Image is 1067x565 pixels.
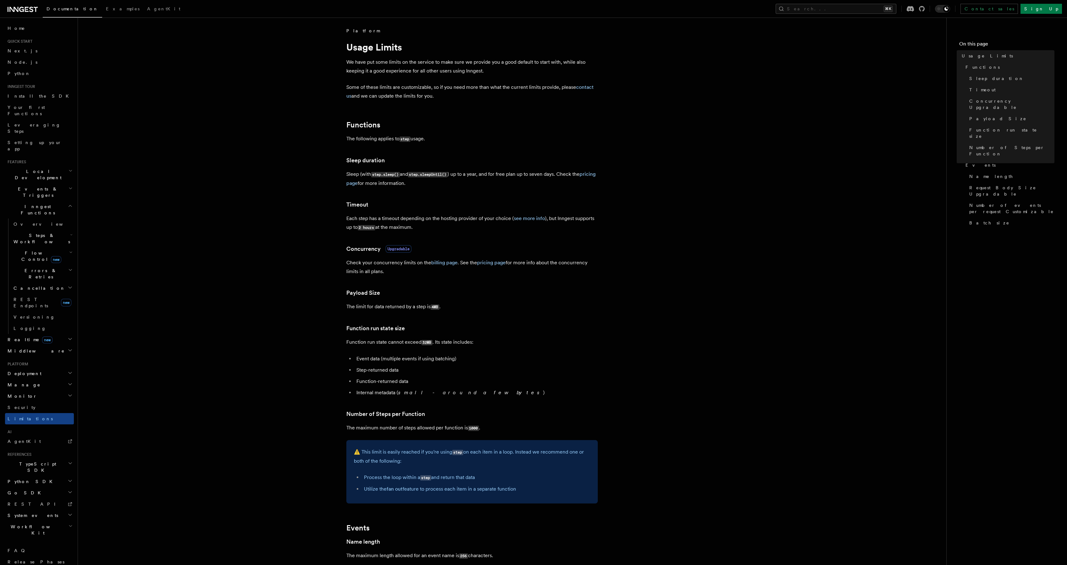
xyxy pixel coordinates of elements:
span: TypeScript SDK [5,461,68,473]
span: Documentation [47,6,98,11]
button: Local Development [5,166,74,183]
span: Go SDK [5,490,45,496]
code: step.sleep() [371,172,400,177]
a: Your first Functions [5,102,74,119]
span: REST API [8,502,61,507]
a: REST API [5,498,74,510]
p: The limit for data returned by a step is . [346,302,598,311]
code: 4MB [431,304,439,310]
a: Function run state size [967,124,1054,142]
span: References [5,452,31,457]
span: Realtime [5,336,52,343]
code: step [399,137,410,142]
a: Function run state size [346,324,405,333]
a: ConcurrencyUpgradable [346,245,411,253]
button: Search...⌘K [776,4,896,14]
span: Sleep duration [969,75,1024,82]
span: Local Development [5,168,69,181]
span: Request Body Size Upgradable [969,185,1054,197]
span: new [42,336,52,343]
p: Function run state cannot exceed . Its state includes: [346,338,598,347]
span: Versioning [14,315,55,320]
span: Name length [969,173,1013,180]
a: Timeout [967,84,1054,95]
a: Python [5,68,74,79]
a: Name length [346,537,380,546]
span: Concurrency Upgradable [969,98,1054,110]
button: Python SDK [5,476,74,487]
li: Step-returned data [355,366,598,374]
span: AgentKit [147,6,180,11]
li: Process the loop within a and return that data [362,473,590,482]
div: Inngest Functions [5,218,74,334]
code: step [420,475,431,481]
code: 2 hours [358,225,375,230]
button: Monitor [5,390,74,402]
a: REST Endpointsnew [11,294,74,311]
span: Limitations [8,416,53,421]
h4: On this page [959,40,1054,50]
span: REST Endpoints [14,297,48,308]
code: 256 [459,553,468,559]
button: Deployment [5,368,74,379]
p: The maximum length allowed for an event name is characters. [346,551,598,560]
span: AgentKit [8,439,41,444]
span: new [61,299,71,306]
span: Payload Size [969,116,1026,122]
a: AgentKit [5,436,74,447]
a: Home [5,23,74,34]
a: Setting up your app [5,137,74,154]
span: Security [8,405,36,410]
span: Inngest Functions [5,203,68,216]
button: Flow Controlnew [11,247,74,265]
span: new [51,256,61,263]
span: Errors & Retries [11,267,68,280]
span: AI [5,429,12,434]
a: Sleep duration [967,73,1054,84]
button: Errors & Retries [11,265,74,282]
p: We have put some limits on the service to make sure we provide you a good default to start with, ... [346,58,598,75]
button: Manage [5,379,74,390]
span: FAQ [8,548,28,553]
span: Setting up your app [8,140,62,151]
em: small - around a few bytes [398,390,543,395]
span: Events [965,162,996,168]
a: Next.js [5,45,74,56]
span: Platform [346,28,380,34]
span: Node.js [8,60,37,65]
a: fan out [387,486,403,492]
a: Contact sales [960,4,1018,14]
code: step [452,450,463,455]
span: Install the SDK [8,94,73,99]
a: pricing page [477,260,506,266]
li: Function-returned data [355,377,598,386]
span: Features [5,159,26,164]
span: Workflow Kit [5,524,69,536]
p: Sleep (with and ) up to a year, and for free plan up to seven days. Check the for more information. [346,170,598,188]
span: Platform [5,362,28,367]
span: Functions [965,64,1000,70]
a: Install the SDK [5,90,74,102]
button: Events & Triggers [5,183,74,201]
span: Quick start [5,39,32,44]
a: Usage Limits [959,50,1054,62]
a: Security [5,402,74,413]
li: Internal metadata ( ) [355,388,598,397]
a: Request Body Size Upgradable [967,182,1054,200]
span: Steps & Workflows [11,232,70,245]
a: Functions [963,62,1054,73]
kbd: ⌘K [884,6,893,12]
span: Upgradable [386,245,411,253]
span: Middleware [5,348,65,354]
a: Number of events per request Customizable [967,200,1054,217]
p: The following applies to usage. [346,134,598,143]
button: Go SDK [5,487,74,498]
a: see more info [514,215,545,221]
a: Functions [346,121,380,129]
code: 32MB [421,340,432,345]
a: Logging [11,323,74,334]
span: Monitor [5,393,37,399]
a: Documentation [43,2,102,18]
span: Usage Limits [962,53,1013,59]
a: Payload Size [967,113,1054,124]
